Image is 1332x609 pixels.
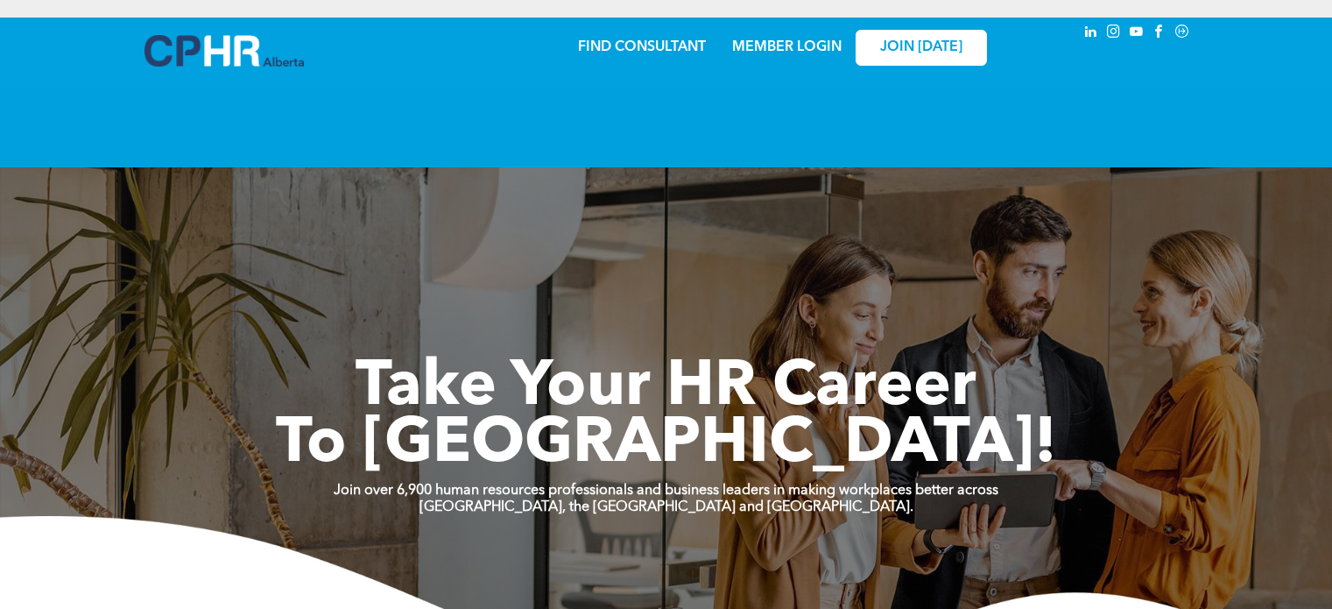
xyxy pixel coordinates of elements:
a: linkedin [1082,22,1101,46]
a: facebook [1150,22,1169,46]
a: Social network [1173,22,1192,46]
strong: [GEOGRAPHIC_DATA], the [GEOGRAPHIC_DATA] and [GEOGRAPHIC_DATA]. [419,500,913,514]
a: FIND CONSULTANT [578,40,706,54]
img: A blue and white logo for cp alberta [144,35,304,67]
span: To [GEOGRAPHIC_DATA]! [276,414,1057,477]
span: JOIN [DATE] [880,39,962,56]
a: MEMBER LOGIN [732,40,842,54]
a: JOIN [DATE] [856,30,987,66]
a: youtube [1127,22,1146,46]
span: Take Your HR Career [356,357,976,420]
strong: Join over 6,900 human resources professionals and business leaders in making workplaces better ac... [334,484,998,498]
a: instagram [1104,22,1124,46]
